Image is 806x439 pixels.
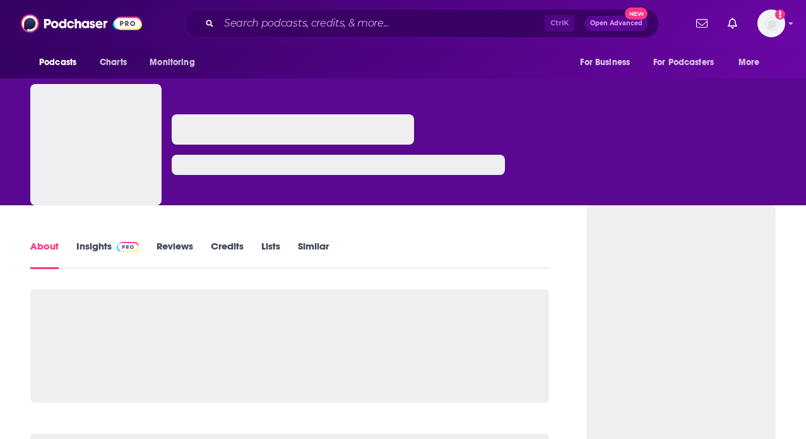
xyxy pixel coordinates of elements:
span: More [738,54,760,71]
a: InsightsPodchaser Pro [76,240,139,269]
button: open menu [645,51,732,75]
input: Search podcasts, credits, & more... [219,13,545,33]
span: Monitoring [150,54,194,71]
a: Show notifications dropdown [723,13,742,34]
a: Lists [261,240,280,269]
span: Charts [100,54,127,71]
div: Search podcasts, credits, & more... [184,9,659,38]
span: Open Advanced [590,20,643,27]
img: Podchaser Pro [117,242,139,252]
span: Logged in as nicole.koremenos [757,9,785,37]
button: Show profile menu [757,9,785,37]
span: Podcasts [39,54,76,71]
button: open menu [730,51,776,75]
a: Similar [298,240,329,269]
button: open menu [141,51,211,75]
a: Credits [211,240,244,269]
img: User Profile [757,9,785,37]
svg: Add a profile image [775,9,785,20]
button: open menu [571,51,646,75]
a: Reviews [157,240,193,269]
span: Ctrl K [545,15,574,32]
span: For Business [580,54,630,71]
a: Charts [92,51,134,75]
span: For Podcasters [653,54,714,71]
span: New [625,8,648,20]
button: open menu [30,51,93,75]
a: Show notifications dropdown [691,13,713,34]
button: Open AdvancedNew [584,16,648,31]
img: Podchaser - Follow, Share and Rate Podcasts [21,11,142,35]
a: About [30,240,59,269]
